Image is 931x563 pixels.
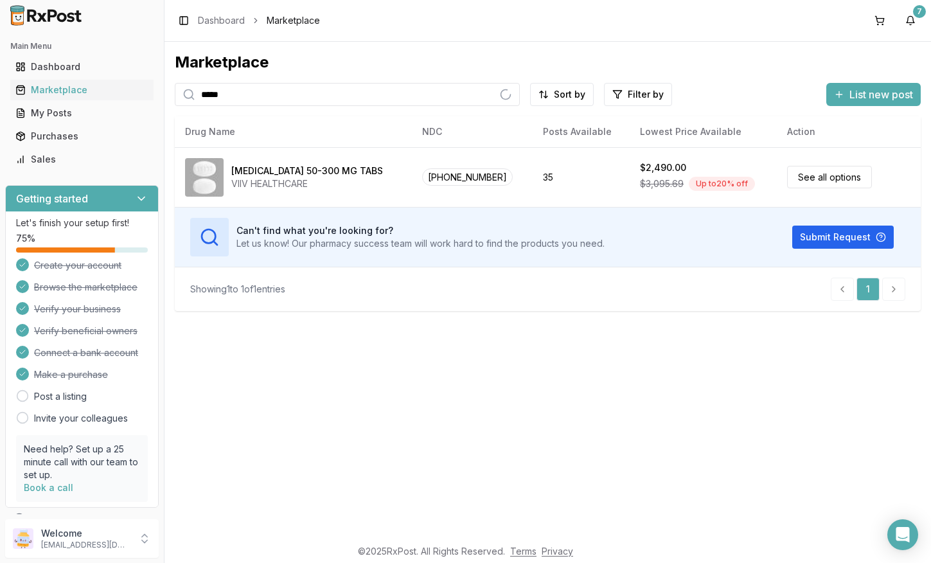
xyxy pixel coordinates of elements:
[5,57,159,77] button: Dashboard
[175,52,921,73] div: Marketplace
[5,5,87,26] img: RxPost Logo
[34,325,137,337] span: Verify beneficial owners
[900,10,921,31] button: 7
[185,158,224,197] img: Dovato 50-300 MG TABS
[777,116,921,147] th: Action
[10,148,154,171] a: Sales
[41,540,130,550] p: [EMAIL_ADDRESS][DOMAIN_NAME]
[231,177,383,190] div: VIIV HEALTHCARE
[41,527,130,540] p: Welcome
[16,217,148,229] p: Let's finish your setup first!
[198,14,320,27] nav: breadcrumb
[231,165,383,177] div: [MEDICAL_DATA] 50-300 MG TABS
[198,14,245,27] a: Dashboard
[24,443,140,481] p: Need help? Set up a 25 minute call with our team to set up.
[640,177,684,190] span: $3,095.69
[792,226,894,249] button: Submit Request
[236,237,605,250] p: Let us know! Our pharmacy success team will work hard to find the products you need.
[604,83,672,106] button: Filter by
[787,166,872,188] a: See all options
[856,278,880,301] a: 1
[16,232,35,245] span: 75 %
[236,224,605,237] h3: Can't find what you're looking for?
[10,102,154,125] a: My Posts
[826,83,921,106] button: List new post
[689,177,755,191] div: Up to 20 % off
[10,41,154,51] h2: Main Menu
[15,107,148,120] div: My Posts
[15,84,148,96] div: Marketplace
[628,88,664,101] span: Filter by
[533,116,630,147] th: Posts Available
[554,88,585,101] span: Sort by
[5,103,159,123] button: My Posts
[5,508,159,531] button: Support
[34,412,128,425] a: Invite your colleagues
[5,126,159,147] button: Purchases
[267,14,320,27] span: Marketplace
[24,482,73,493] a: Book a call
[15,153,148,166] div: Sales
[826,89,921,102] a: List new post
[10,78,154,102] a: Marketplace
[630,116,777,147] th: Lowest Price Available
[34,281,137,294] span: Browse the marketplace
[34,390,87,403] a: Post a listing
[412,116,533,147] th: NDC
[640,161,686,174] div: $2,490.00
[422,168,513,186] span: [PHONE_NUMBER]
[5,80,159,100] button: Marketplace
[510,546,536,557] a: Terms
[175,116,412,147] th: Drug Name
[887,519,918,550] div: Open Intercom Messenger
[15,60,148,73] div: Dashboard
[831,278,905,301] nav: pagination
[13,528,33,549] img: User avatar
[15,130,148,143] div: Purchases
[542,546,573,557] a: Privacy
[34,303,121,316] span: Verify your business
[533,147,630,207] td: 35
[190,283,285,296] div: Showing 1 to 1 of 1 entries
[530,83,594,106] button: Sort by
[10,125,154,148] a: Purchases
[16,191,88,206] h3: Getting started
[913,5,926,18] div: 7
[5,149,159,170] button: Sales
[34,346,138,359] span: Connect a bank account
[34,368,108,381] span: Make a purchase
[34,259,121,272] span: Create your account
[849,87,913,102] span: List new post
[10,55,154,78] a: Dashboard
